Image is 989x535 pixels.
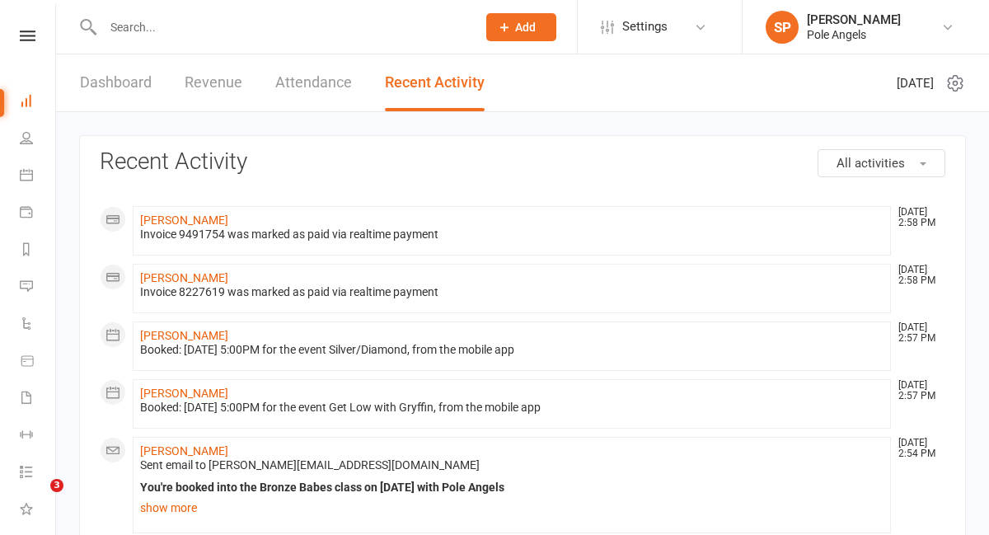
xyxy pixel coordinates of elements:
time: [DATE] 2:57 PM [890,380,944,401]
span: Sent email to [PERSON_NAME][EMAIL_ADDRESS][DOMAIN_NAME] [140,458,480,472]
time: [DATE] 2:54 PM [890,438,944,459]
a: Attendance [275,54,352,111]
a: show more [140,496,884,519]
div: Invoice 8227619 was marked as paid via realtime payment [140,285,884,299]
button: All activities [818,149,945,177]
a: [PERSON_NAME] [140,271,228,284]
div: Pole Angels [807,27,901,42]
span: [DATE] [897,73,934,93]
span: 3 [50,479,63,492]
div: You're booked into the Bronze Babes class on [DATE] with Pole Angels [140,481,884,495]
span: Add [515,21,536,34]
input: Search... [98,16,465,39]
a: Payments [20,195,57,232]
a: Revenue [185,54,242,111]
a: Product Sales [20,344,57,381]
span: Settings [622,8,668,45]
h3: Recent Activity [100,149,945,175]
time: [DATE] 2:57 PM [890,322,944,344]
a: [PERSON_NAME] [140,214,228,227]
a: [PERSON_NAME] [140,387,228,400]
a: Dashboard [20,84,57,121]
a: Calendar [20,158,57,195]
a: People [20,121,57,158]
a: Reports [20,232,57,270]
div: [PERSON_NAME] [807,12,901,27]
div: Booked: [DATE] 5:00PM for the event Silver/Diamond, from the mobile app [140,343,884,357]
button: Add [486,13,556,41]
a: [PERSON_NAME] [140,329,228,342]
time: [DATE] 2:58 PM [890,265,944,286]
a: Recent Activity [385,54,485,111]
a: Dashboard [80,54,152,111]
div: Booked: [DATE] 5:00PM for the event Get Low with Gryffin, from the mobile app [140,401,884,415]
a: [PERSON_NAME] [140,444,228,458]
time: [DATE] 2:58 PM [890,207,944,228]
div: Invoice 9491754 was marked as paid via realtime payment [140,228,884,242]
span: All activities [837,156,905,171]
iframe: Intercom live chat [16,479,56,519]
div: SP [766,11,799,44]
